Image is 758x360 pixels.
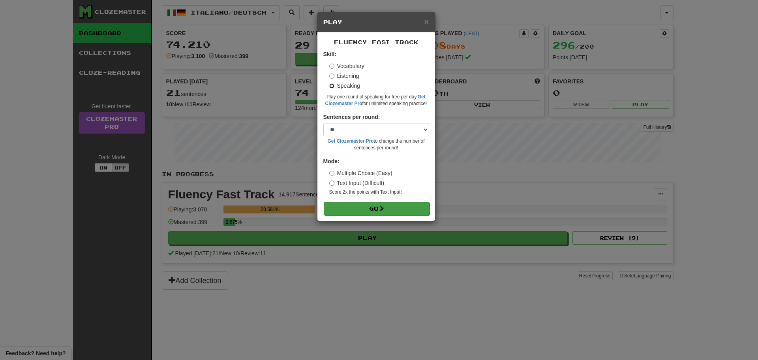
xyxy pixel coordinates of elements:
[329,64,334,69] input: Vocabulary
[324,202,430,215] button: Go
[323,94,429,107] small: Play one round of speaking for free per day. for unlimited speaking practice!
[329,189,429,196] small: Score 2x the points with Text Input !
[329,83,334,89] input: Speaking
[329,179,385,187] label: Text Input (Difficult)
[323,113,380,121] label: Sentences per round:
[328,138,374,144] a: Get Clozemaster Pro
[323,158,340,164] strong: Mode:
[323,138,429,151] small: to change the number of sentences per round!
[329,171,334,176] input: Multiple Choice (Easy)
[329,62,364,70] label: Vocabulary
[329,181,334,186] input: Text Input (Difficult)
[329,82,360,90] label: Speaking
[323,18,429,26] h5: Play
[334,39,418,45] span: Fluency Fast Track
[329,169,392,177] label: Multiple Choice (Easy)
[424,17,429,26] button: Close
[329,74,334,79] input: Listening
[329,72,359,80] label: Listening
[424,17,429,26] span: ×
[323,51,336,57] strong: Skill:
